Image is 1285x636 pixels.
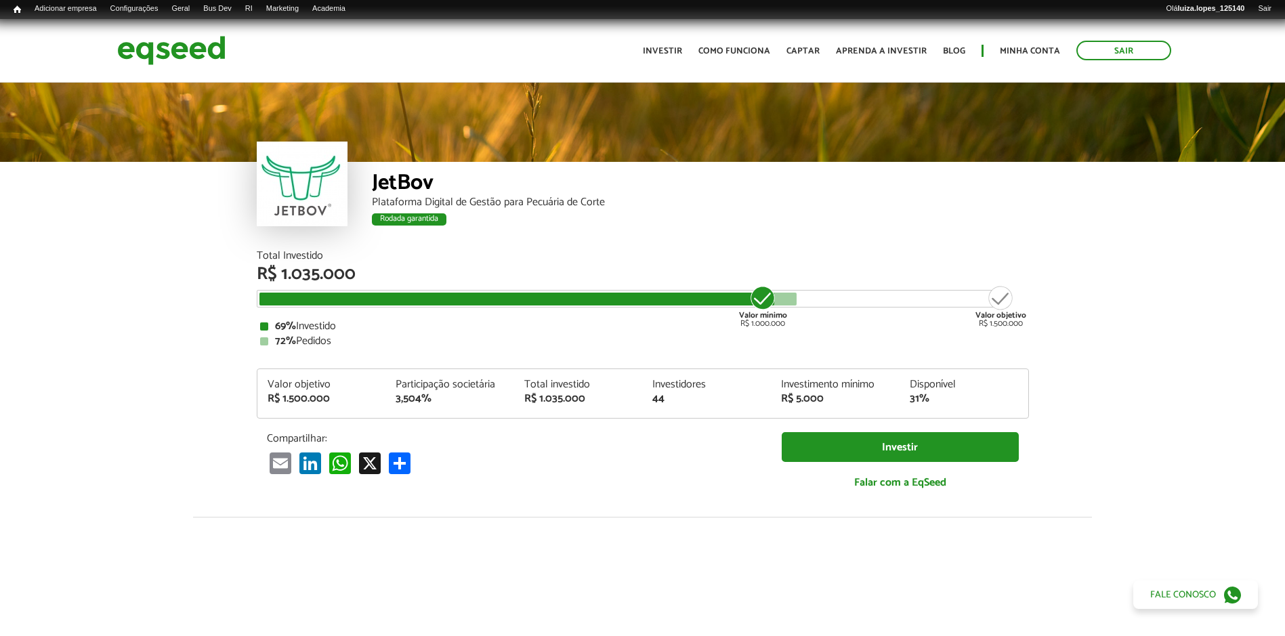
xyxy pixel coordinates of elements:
a: RI [238,3,259,14]
a: Minha conta [1000,47,1060,56]
div: Total Investido [257,251,1029,261]
a: Academia [306,3,352,14]
a: Geral [165,3,196,14]
strong: Valor objetivo [975,309,1026,322]
a: Oláluiza.lopes_125140 [1159,3,1251,14]
img: EqSeed [117,33,226,68]
div: Investido [260,321,1026,332]
div: Valor objetivo [268,379,376,390]
a: Email [267,452,294,474]
span: Início [14,5,21,14]
div: Investimento mínimo [781,379,889,390]
a: Fale conosco [1133,580,1258,609]
a: Aprenda a investir [836,47,927,56]
div: R$ 1.035.000 [257,266,1029,283]
div: 44 [652,394,761,404]
a: X [356,452,383,474]
div: 3,504% [396,394,504,404]
div: Pedidos [260,336,1026,347]
div: 31% [910,394,1018,404]
a: Bus Dev [196,3,238,14]
a: Como funciona [698,47,770,56]
strong: 72% [275,332,296,350]
strong: Valor mínimo [739,309,787,322]
a: Investir [643,47,682,56]
a: Falar com a EqSeed [782,469,1019,496]
div: JetBov [372,172,1029,197]
a: Configurações [104,3,165,14]
p: Compartilhar: [267,432,761,445]
div: Rodada garantida [372,213,446,226]
div: Participação societária [396,379,504,390]
a: Compartilhar [386,452,413,474]
div: R$ 1.035.000 [524,394,633,404]
a: Início [7,3,28,16]
div: R$ 1.000.000 [738,284,788,328]
a: Investir [782,432,1019,463]
a: Sair [1251,3,1278,14]
div: Plataforma Digital de Gestão para Pecuária de Corte [372,197,1029,208]
div: R$ 1.500.000 [268,394,376,404]
div: R$ 5.000 [781,394,889,404]
div: Disponível [910,379,1018,390]
strong: luiza.lopes_125140 [1178,4,1245,12]
a: LinkedIn [297,452,324,474]
a: WhatsApp [326,452,354,474]
a: Blog [943,47,965,56]
div: R$ 1.500.000 [975,284,1026,328]
strong: 69% [275,317,296,335]
a: Adicionar empresa [28,3,104,14]
div: Investidores [652,379,761,390]
a: Captar [786,47,820,56]
div: Total investido [524,379,633,390]
a: Sair [1076,41,1171,60]
a: Marketing [259,3,306,14]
